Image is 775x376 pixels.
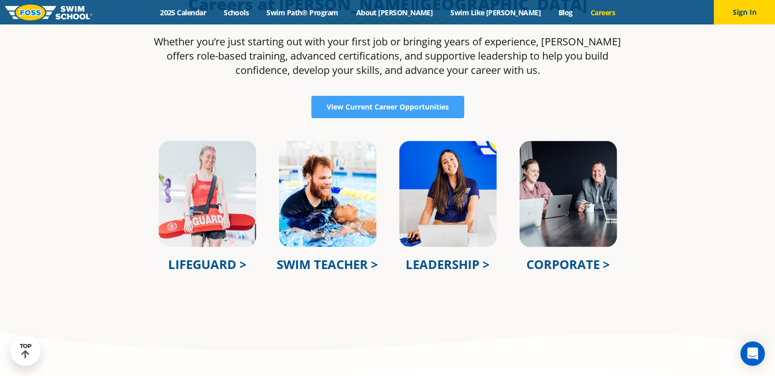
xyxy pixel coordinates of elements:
[147,35,628,77] p: Whether you’re just starting out with your first job or bringing years of experience, [PERSON_NAM...
[215,8,258,17] a: Schools
[549,8,581,17] a: Blog
[311,96,464,118] a: View Current Career Opportunities
[581,8,624,17] a: Careers
[258,8,347,17] a: Swim Path® Program
[277,256,378,273] a: SWIM TEACHER >
[327,103,449,111] span: View Current Career Opportunities
[5,5,92,20] img: FOSS Swim School Logo
[151,8,215,17] a: 2025 Calendar
[168,256,247,273] a: LIFEGUARD >
[526,256,610,273] a: CORPORATE >
[406,256,490,273] a: LEADERSHIP >
[347,8,442,17] a: About [PERSON_NAME]
[442,8,550,17] a: Swim Like [PERSON_NAME]
[20,343,32,359] div: TOP
[740,341,765,366] div: Open Intercom Messenger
